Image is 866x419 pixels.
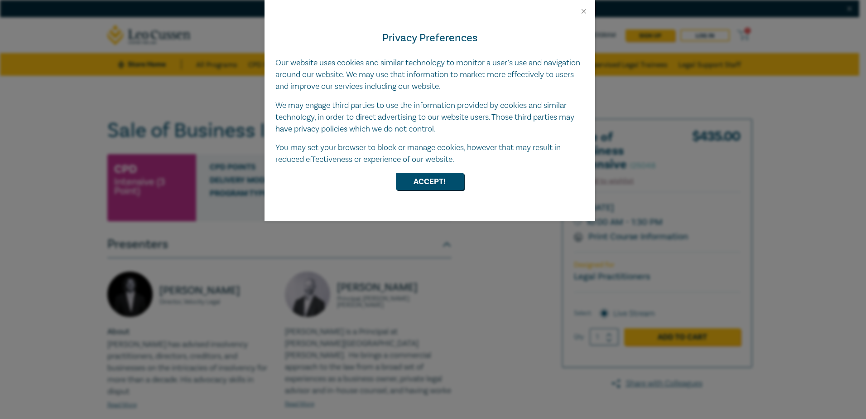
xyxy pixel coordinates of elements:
p: You may set your browser to block or manage cookies, however that may result in reduced effective... [275,142,584,166]
button: Close [580,7,588,15]
p: Our website uses cookies and similar technology to monitor a user’s use and navigation around our... [275,57,584,93]
button: Accept! [396,173,464,190]
h4: Privacy Preferences [275,30,584,46]
p: We may engage third parties to use the information provided by cookies and similar technology, in... [275,100,584,135]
